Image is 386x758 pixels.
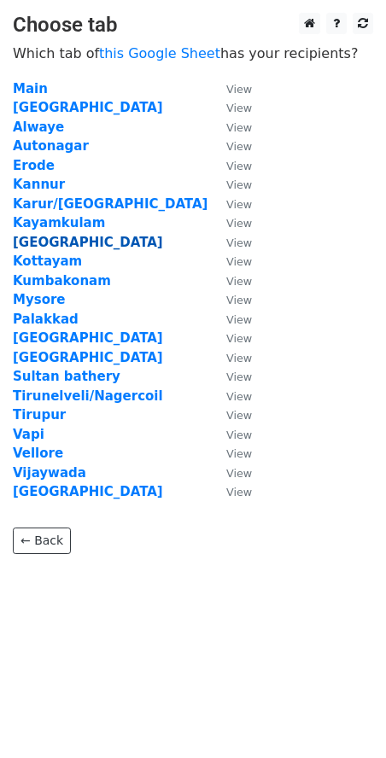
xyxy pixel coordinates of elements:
[13,330,163,346] a: [GEOGRAPHIC_DATA]
[226,370,252,383] small: View
[209,138,252,154] a: View
[301,676,386,758] iframe: Chat Widget
[13,177,65,192] a: Kannur
[209,196,252,212] a: View
[226,352,252,364] small: View
[226,409,252,422] small: View
[13,13,373,38] h3: Choose tab
[13,427,44,442] a: Vapi
[209,81,252,96] a: View
[226,429,252,441] small: View
[13,350,163,365] a: [GEOGRAPHIC_DATA]
[13,196,208,212] a: Karur/[GEOGRAPHIC_DATA]
[226,313,252,326] small: View
[226,447,252,460] small: View
[13,528,71,554] a: ← Back
[209,427,252,442] a: View
[13,254,82,269] a: Kottayam
[226,467,252,480] small: View
[209,292,252,307] a: View
[226,275,252,288] small: View
[209,407,252,423] a: View
[13,100,163,115] a: [GEOGRAPHIC_DATA]
[226,102,252,114] small: View
[13,369,120,384] a: Sultan bathery
[209,388,252,404] a: View
[209,254,252,269] a: View
[209,369,252,384] a: View
[209,215,252,230] a: View
[226,332,252,345] small: View
[13,81,48,96] a: Main
[226,217,252,230] small: View
[209,465,252,481] a: View
[209,158,252,173] a: View
[13,138,89,154] a: Autonagar
[226,255,252,268] small: View
[209,120,252,135] a: View
[13,446,63,461] a: Vellore
[226,83,252,96] small: View
[226,390,252,403] small: View
[13,484,163,499] a: [GEOGRAPHIC_DATA]
[13,407,66,423] a: Tirupur
[226,236,252,249] small: View
[226,140,252,153] small: View
[209,484,252,499] a: View
[13,158,55,173] a: Erode
[209,312,252,327] a: View
[13,273,111,289] a: Kumbakonam
[13,235,163,250] a: [GEOGRAPHIC_DATA]
[209,235,252,250] a: View
[13,292,66,307] a: Mysore
[209,446,252,461] a: View
[209,350,252,365] a: View
[13,388,163,404] a: Tirunelveli/Nagercoil
[226,121,252,134] small: View
[13,215,105,230] a: Kayamkulam
[209,273,252,289] a: View
[209,177,252,192] a: View
[209,100,252,115] a: View
[13,44,373,62] p: Which tab of has your recipients?
[209,330,252,346] a: View
[13,465,86,481] a: Vijaywada
[226,294,252,306] small: View
[226,486,252,499] small: View
[226,198,252,211] small: View
[226,178,252,191] small: View
[99,45,220,61] a: this Google Sheet
[13,120,64,135] a: Alwaye
[226,160,252,172] small: View
[13,312,79,327] a: Palakkad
